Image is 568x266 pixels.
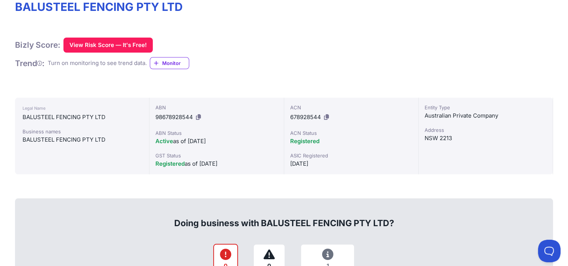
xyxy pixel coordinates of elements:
div: as of [DATE] [155,137,277,146]
div: ACN Status [290,129,412,137]
div: ASIC Registered [290,152,412,159]
div: as of [DATE] [155,159,277,168]
span: Active [155,138,173,145]
div: NSW 2213 [425,134,547,143]
div: Doing business with BALUSTEEL FENCING PTY LTD? [23,205,545,229]
h1: Trend : [15,58,45,68]
span: 98678928544 [155,113,193,121]
div: Australian Private Company [425,111,547,120]
iframe: Toggle Customer Support [538,240,560,262]
span: Monitor [162,59,189,67]
div: Address [425,126,547,134]
div: Legal Name [23,104,142,113]
div: ACN [290,104,412,111]
div: ABN Status [155,129,277,137]
div: GST Status [155,152,277,159]
div: BALUSTEEL FENCING PTY LTD [23,113,142,122]
div: Turn on monitoring to see trend data. [48,59,147,68]
span: Registered [155,160,185,167]
a: Monitor [150,57,189,69]
span: Registered [290,138,319,145]
div: [DATE] [290,159,412,168]
div: ABN [155,104,277,111]
h1: Bizly Score: [15,40,60,50]
div: Entity Type [425,104,547,111]
div: BALUSTEEL FENCING PTY LTD [23,135,142,144]
button: View Risk Score — It's Free! [63,38,153,53]
div: Business names [23,128,142,135]
span: 678928544 [290,113,321,121]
